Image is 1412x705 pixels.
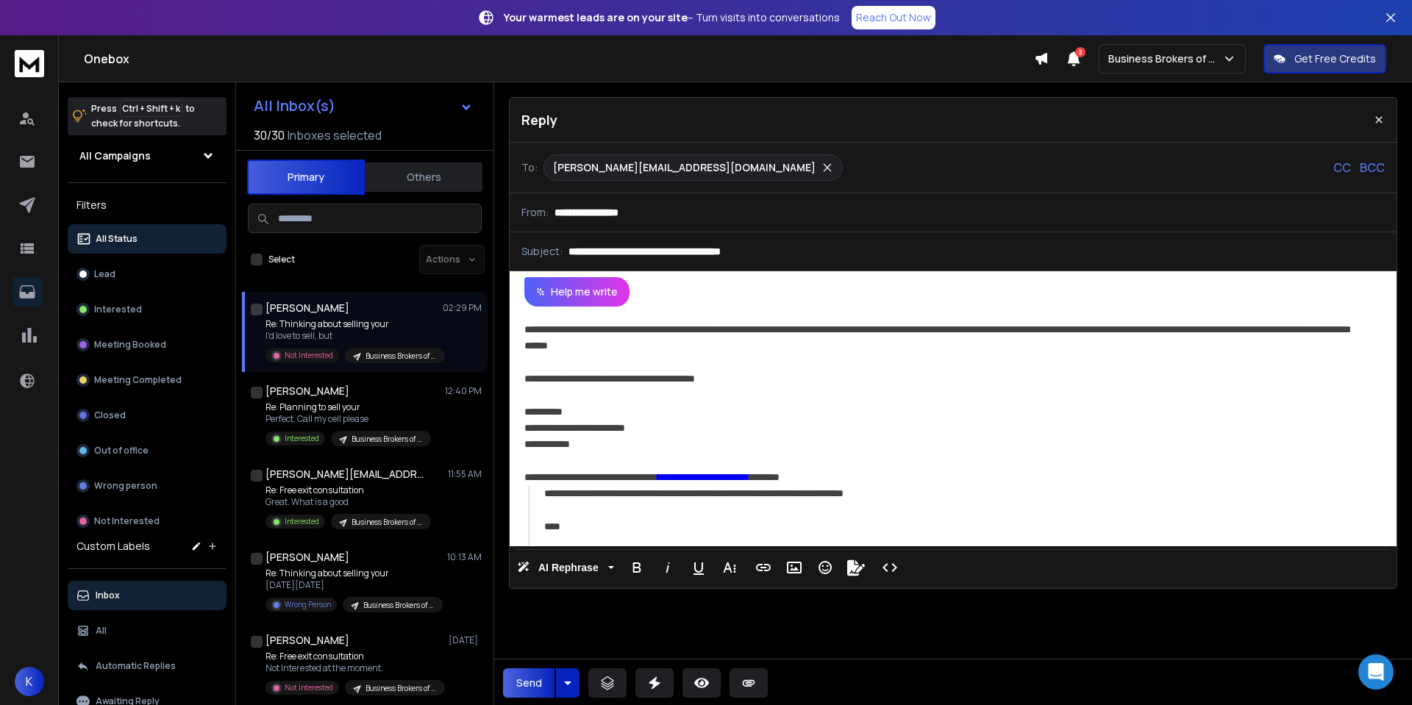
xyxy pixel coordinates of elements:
p: Great. What is a good [265,496,431,508]
p: Re: Planning to sell your [265,401,431,413]
p: Business Brokers of [US_STATE] | Local Business | [GEOGRAPHIC_DATA] [363,600,434,611]
p: Interested [285,433,319,444]
p: Not Interested [94,515,160,527]
img: logo [15,50,44,77]
button: K [15,667,44,696]
button: Meeting Completed [68,365,227,395]
p: Interested [285,516,319,527]
button: Insert Link (Ctrl+K) [749,553,777,582]
p: Business Brokers of [US_STATE] | Local Business | [GEOGRAPHIC_DATA] [352,434,422,445]
p: Subject: [521,244,563,259]
h1: All Campaigns [79,148,151,163]
p: Not Interested at the moment. [265,662,442,674]
p: Closed [94,409,126,421]
button: More Text [716,553,744,582]
button: Out of office [68,436,227,465]
button: Primary [247,160,365,195]
p: – Turn visits into conversations [504,10,840,25]
h3: Filters [68,195,227,215]
p: Business Brokers of [US_STATE] | Local Business | [GEOGRAPHIC_DATA] [366,683,436,694]
p: Automatic Replies [96,660,176,672]
button: Not Interested [68,507,227,536]
h1: [PERSON_NAME] [265,633,349,648]
h1: Onebox [84,50,1034,68]
p: 02:29 PM [443,302,482,314]
p: Lead [94,268,115,280]
p: Interested [94,304,142,315]
p: All Status [96,233,138,245]
strong: Your warmest leads are on your site [504,10,688,24]
p: From: [521,205,549,220]
p: Wrong person [94,480,157,492]
p: 11:55 AM [448,468,482,480]
p: Wrong Person [285,599,331,610]
h3: Custom Labels [76,539,150,554]
span: 30 / 30 [254,126,285,144]
button: Signature [842,553,870,582]
p: 12:40 PM [445,385,482,397]
h1: [PERSON_NAME] [265,301,349,315]
p: Not Interested [285,682,333,693]
button: Lead [68,260,227,289]
button: Closed [68,401,227,430]
p: BCC [1360,159,1385,176]
button: Interested [68,295,227,324]
button: Help me write [524,277,630,307]
button: All Campaigns [68,141,227,171]
button: Meeting Booked [68,330,227,359]
p: Reach Out Now [856,10,931,25]
h1: [PERSON_NAME] [265,384,349,398]
p: Press to check for shortcuts. [91,101,195,131]
p: Meeting Booked [94,339,166,351]
h3: Inboxes selected [288,126,382,144]
div: Open Intercom Messenger [1358,654,1394,690]
p: [PERSON_NAME][EMAIL_ADDRESS][DOMAIN_NAME] [553,160,816,175]
span: Ctrl + Shift + k [120,100,182,117]
h1: [PERSON_NAME][EMAIL_ADDRESS][DOMAIN_NAME] [265,467,427,482]
p: Perfect. Call my cell please [265,413,431,425]
p: Reply [521,110,557,130]
span: AI Rephrase [535,562,602,574]
button: Wrong person [68,471,227,501]
button: Bold (Ctrl+B) [623,553,651,582]
p: Re: Free exit consultation [265,651,442,662]
button: All Status [68,224,227,254]
p: Re: Thinking about selling your [265,568,442,579]
p: [DATE][DATE] [265,579,442,591]
button: Underline (Ctrl+U) [685,553,713,582]
button: Italic (Ctrl+I) [654,553,682,582]
button: Others [365,161,482,193]
p: Out of office [94,445,149,457]
button: Emoticons [811,553,839,582]
p: Business Brokers of [US_STATE] | Local Business | [GEOGRAPHIC_DATA] [352,517,422,528]
p: Re: Free exit consultation [265,484,431,496]
p: Not Interested [285,350,333,361]
p: CC [1333,159,1351,176]
button: AI Rephrase [514,553,617,582]
h1: All Inbox(s) [254,99,335,113]
p: Re: Thinking about selling your [265,318,442,330]
button: Get Free Credits [1263,44,1386,74]
button: Insert Image (Ctrl+P) [780,553,808,582]
a: Reach Out Now [852,6,935,29]
button: All Inbox(s) [242,91,485,121]
label: Select [268,254,295,265]
button: Automatic Replies [68,651,227,681]
button: All [68,616,227,645]
p: All [96,625,107,637]
button: Inbox [68,581,227,610]
span: 2 [1075,47,1085,57]
p: [DATE] [449,634,482,646]
button: Code View [876,553,904,582]
p: I'd love to sell, but [265,330,442,342]
p: Business Brokers of [US_STATE] | Local Business | [GEOGRAPHIC_DATA] [366,351,436,362]
p: Get Free Credits [1294,51,1376,66]
p: 10:13 AM [447,551,482,563]
p: Business Brokers of AZ [1108,51,1222,66]
button: Send [503,668,555,698]
h1: [PERSON_NAME] [265,550,349,565]
p: Inbox [96,590,120,601]
p: To: [521,160,538,175]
